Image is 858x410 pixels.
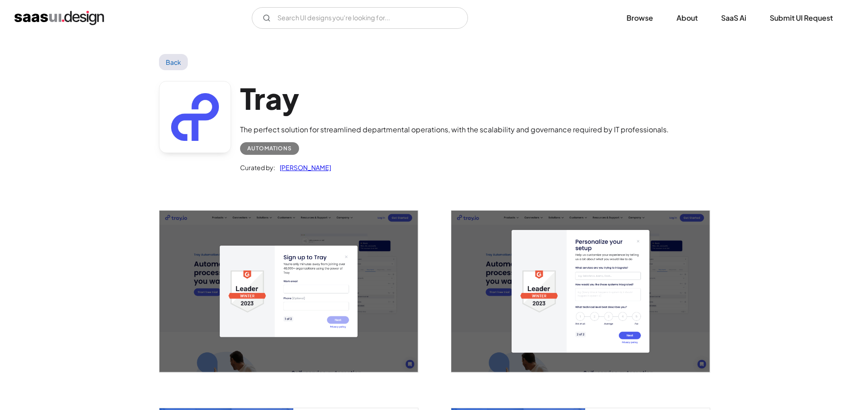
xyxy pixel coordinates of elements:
[710,8,757,28] a: SaaS Ai
[247,143,292,154] div: Automations
[275,162,331,173] a: [PERSON_NAME]
[159,211,418,372] a: open lightbox
[14,11,104,25] a: home
[616,8,664,28] a: Browse
[159,54,188,70] a: Back
[240,124,669,135] div: The perfect solution for streamlined departmental operations, with the scalability and governance...
[451,211,710,372] img: 645787d76c129f384e26555b_Tray%20Signup%202%20Screen.png
[159,211,418,372] img: 645787d61e51ba0e23627428_Tray%20Signup%20Screen.png
[252,7,468,29] form: Email Form
[240,81,669,116] h1: Tray
[451,211,710,372] a: open lightbox
[759,8,844,28] a: Submit UI Request
[666,8,708,28] a: About
[240,162,275,173] div: Curated by:
[252,7,468,29] input: Search UI designs you're looking for...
